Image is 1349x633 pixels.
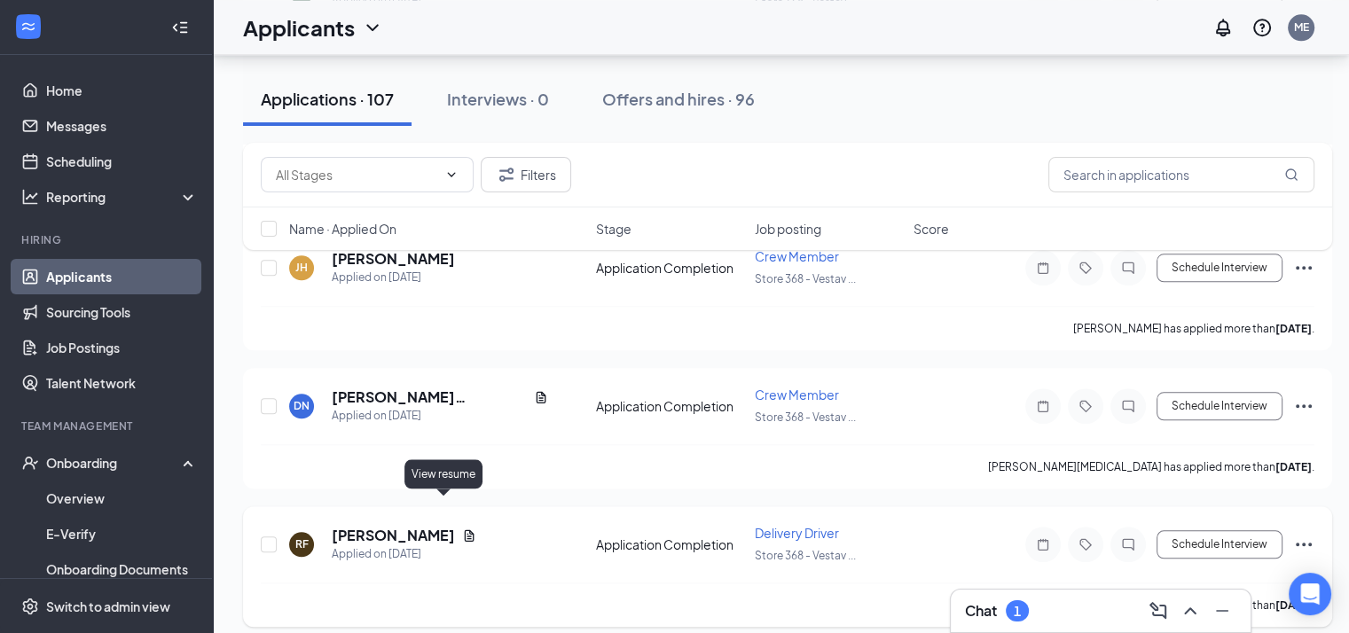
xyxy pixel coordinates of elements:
svg: MagnifyingGlass [1284,168,1298,182]
svg: Analysis [21,188,39,206]
a: Scheduling [46,144,198,179]
b: [DATE] [1275,322,1312,335]
span: Store 368 - Vestav ... [755,272,856,285]
div: Interviews · 0 [447,88,549,110]
svg: Document [534,390,548,404]
div: Reporting [46,188,199,206]
svg: Ellipses [1293,395,1314,417]
div: Applications · 107 [261,88,394,110]
span: Name · Applied On [289,220,396,238]
svg: Settings [21,598,39,615]
div: Team Management [21,418,194,434]
div: Switch to admin view [46,598,170,615]
p: [PERSON_NAME] has applied more than . [1073,321,1314,336]
b: [DATE] [1275,598,1312,612]
a: E-Verify [46,516,198,551]
div: Open Intercom Messenger [1289,573,1331,615]
svg: Tag [1075,399,1096,413]
div: Applied on [DATE] [332,407,548,425]
svg: ChatInactive [1118,399,1139,413]
svg: Document [462,528,476,543]
svg: ChevronDown [362,17,383,38]
b: [DATE] [1275,460,1312,473]
svg: Minimize [1212,600,1233,621]
svg: ComposeMessage [1148,600,1169,621]
span: Stage [596,220,631,238]
h5: [PERSON_NAME][MEDICAL_DATA] [332,387,527,407]
button: ComposeMessage [1144,597,1173,625]
svg: Note [1032,537,1054,551]
div: Onboarding [46,454,183,472]
svg: ChatInactive [1118,537,1139,551]
button: Schedule Interview [1157,392,1282,420]
svg: Note [1032,399,1054,413]
svg: Notifications [1212,17,1234,38]
div: Hiring [21,232,194,247]
h5: [PERSON_NAME] [332,526,455,545]
svg: Tag [1075,537,1096,551]
div: View resume [404,459,482,488]
a: Sourcing Tools [46,294,198,330]
div: Offers and hires · 96 [602,88,755,110]
h1: Applicants [243,12,355,43]
svg: UserCheck [21,454,39,472]
a: Talent Network [46,365,198,401]
p: [PERSON_NAME][MEDICAL_DATA] has applied more than . [988,459,1314,474]
span: Job posting [755,220,821,238]
svg: ChevronDown [444,168,459,182]
div: RF [295,536,309,551]
svg: WorkstreamLogo [20,18,37,35]
svg: Collapse [171,19,189,36]
span: Store 368 - Vestav ... [755,410,856,424]
span: Delivery Driver [755,525,839,541]
input: All Stages [276,165,437,184]
a: Messages [46,108,198,144]
a: Home [46,73,198,108]
a: Job Postings [46,330,198,365]
svg: ChevronUp [1180,600,1201,621]
span: Score [914,220,949,238]
input: Search in applications [1048,157,1314,192]
svg: QuestionInfo [1251,17,1273,38]
button: Minimize [1208,597,1236,625]
button: ChevronUp [1176,597,1204,625]
span: Store 368 - Vestav ... [755,549,856,562]
div: DN [294,398,310,413]
div: Applied on [DATE] [332,269,455,286]
svg: Ellipses [1293,534,1314,555]
div: ME [1294,20,1309,35]
h3: Chat [965,601,997,621]
div: Applied on [DATE] [332,545,476,563]
a: Applicants [46,259,198,294]
svg: Filter [496,164,517,185]
button: Schedule Interview [1157,530,1282,559]
a: Onboarding Documents [46,551,198,587]
span: Crew Member [755,387,839,402]
div: Application Completion [596,397,744,415]
a: Overview [46,481,198,516]
div: 1 [1014,604,1021,619]
div: Application Completion [596,535,744,553]
button: Filter Filters [481,157,571,192]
